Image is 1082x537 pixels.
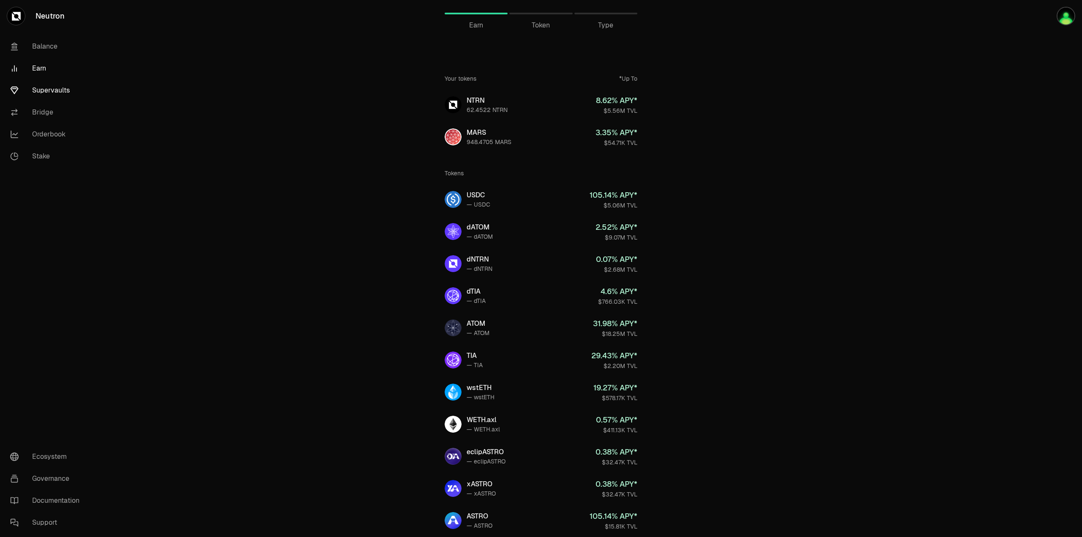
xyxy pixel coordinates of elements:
[596,127,637,139] div: 3.35 % APY*
[467,319,489,329] div: ATOM
[467,383,495,393] div: wstETH
[598,286,637,297] div: 4.6 % APY*
[467,128,511,138] div: MARS
[593,394,637,402] div: $578.17K TVL
[596,414,637,426] div: 0.57 % APY*
[596,233,637,242] div: $9.07M TVL
[467,489,496,498] div: — xASTRO
[596,478,637,490] div: 0.38 % APY*
[438,441,644,472] a: eclipASTROeclipASTRO— eclipASTRO0.38% APY*$32.47K TVL
[3,35,91,57] a: Balance
[596,426,637,434] div: $411.13K TVL
[445,480,462,497] img: xASTRO
[467,521,492,530] div: — ASTRO
[619,74,637,83] div: *Up To
[3,79,91,101] a: Supervaults
[445,128,462,145] img: MARS
[590,510,637,522] div: 105.14 % APY*
[3,512,91,534] a: Support
[438,473,644,504] a: xASTROxASTRO— xASTRO0.38% APY*$32.47K TVL
[3,446,91,468] a: Ecosystem
[1057,7,1075,25] img: Kepler
[467,190,490,200] div: USDC
[596,95,637,106] div: 8.62 % APY*
[469,20,483,30] span: Earn
[438,122,644,152] a: MARSMARS948.4705 MARS3.35% APY*$54.71K TVL
[467,457,505,466] div: — eclipASTRO
[445,223,462,240] img: dATOM
[590,522,637,531] div: $15.81K TVL
[591,362,637,370] div: $2.20M TVL
[596,106,637,115] div: $5.56M TVL
[467,297,486,305] div: — dTIA
[3,490,91,512] a: Documentation
[467,222,493,232] div: dATOM
[445,191,462,208] img: USDC
[3,468,91,490] a: Governance
[438,505,644,536] a: ASTROASTRO— ASTRO105.14% APY*$15.81K TVL
[3,123,91,145] a: Orderbook
[438,377,644,407] a: wstETHwstETH— wstETH19.27% APY*$578.17K TVL
[467,138,511,146] div: 948.4705 MARS
[467,479,496,489] div: xASTRO
[596,458,637,466] div: $32.47K TVL
[445,352,462,368] img: TIA
[438,409,644,439] a: WETH.axlWETH.axl— WETH.axl0.57% APY*$411.13K TVL
[467,286,486,297] div: dTIA
[598,20,613,30] span: Type
[467,447,505,457] div: eclipASTRO
[3,145,91,167] a: Stake
[596,490,637,499] div: $32.47K TVL
[596,254,637,265] div: 0.07 % APY*
[467,393,495,401] div: — wstETH
[467,232,493,241] div: — dATOM
[445,448,462,465] img: eclipASTRO
[467,200,490,209] div: — USDC
[596,446,637,458] div: 0.38 % APY*
[445,255,462,272] img: dNTRN
[445,319,462,336] img: ATOM
[445,384,462,401] img: wstETH
[467,351,483,361] div: TIA
[445,3,508,24] a: Earn
[438,281,644,311] a: dTIAdTIA— dTIA4.6% APY*$766.03K TVL
[445,96,462,113] img: NTRN
[467,415,500,425] div: WETH.axl
[445,416,462,433] img: WETH.axl
[593,318,637,330] div: 31.98 % APY*
[590,189,637,201] div: 105.14 % APY*
[438,216,644,247] a: dATOMdATOM— dATOM2.52% APY*$9.07M TVL
[467,361,483,369] div: — TIA
[593,330,637,338] div: $18.25M TVL
[596,139,637,147] div: $54.71K TVL
[438,184,644,215] a: USDCUSDC— USDC105.14% APY*$5.06M TVL
[532,20,550,30] span: Token
[3,57,91,79] a: Earn
[438,345,644,375] a: TIATIA— TIA29.43% APY*$2.20M TVL
[467,425,500,433] div: — WETH.axl
[591,350,637,362] div: 29.43 % APY*
[445,512,462,529] img: ASTRO
[445,287,462,304] img: dTIA
[438,90,644,120] a: NTRNNTRN62.4522 NTRN8.62% APY*$5.56M TVL
[596,221,637,233] div: 2.52 % APY*
[467,106,508,114] div: 62.4522 NTRN
[467,254,492,264] div: dNTRN
[467,329,489,337] div: — ATOM
[593,382,637,394] div: 19.27 % APY*
[598,297,637,306] div: $766.03K TVL
[596,265,637,274] div: $2.68M TVL
[445,169,464,177] div: Tokens
[438,248,644,279] a: dNTRNdNTRN— dNTRN0.07% APY*$2.68M TVL
[467,511,492,521] div: ASTRO
[467,264,492,273] div: — dNTRN
[438,313,644,343] a: ATOMATOM— ATOM31.98% APY*$18.25M TVL
[445,74,476,83] div: Your tokens
[467,95,508,106] div: NTRN
[3,101,91,123] a: Bridge
[590,201,637,210] div: $5.06M TVL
